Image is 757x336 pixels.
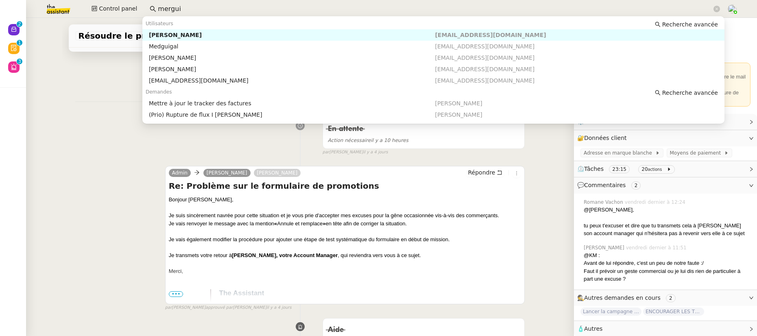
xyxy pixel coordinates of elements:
[435,66,534,72] span: [EMAIL_ADDRESS][DOMAIN_NAME]
[577,325,602,332] span: 🧴
[574,290,757,306] div: 🕵️Autres demandes en cours 2
[158,4,712,15] input: Rechercher
[99,4,137,13] span: Control panel
[574,177,757,193] div: 💬Commentaires 2
[266,304,291,311] span: il y a 4 jours
[149,43,435,50] div: Medguigal
[577,133,630,143] span: 🔐
[435,100,482,107] span: [PERSON_NAME]
[169,212,521,220] div: Je suis sincèrement navrée pour cette situation et je vous prie d'accepter mes excuses pour la gê...
[641,166,648,172] span: 20
[169,196,521,204] div: Bonjour [PERSON_NAME],
[254,169,301,177] a: [PERSON_NAME]
[435,111,482,118] span: [PERSON_NAME]
[609,165,630,173] nz-tag: 23:15
[169,169,191,177] a: Admin
[626,244,688,251] span: vendredi dernier à 11:51
[435,32,546,38] span: [EMAIL_ADDRESS][DOMAIN_NAME]
[169,180,521,192] h4: Re: Problème sur le formulaire de promotions
[87,3,142,15] button: Control panel
[169,251,521,260] div: Je transmets votre retour à , qui reviendra vers vous à ce sujet.
[17,59,22,64] nz-badge-sup: 3
[625,199,687,206] span: vendredi dernier à 12:24
[146,89,172,95] span: Demandes
[149,100,435,107] div: Mettre à jour le tracker des factures
[584,149,655,157] span: Adresse en marque blanche
[577,166,678,172] span: ⏲️
[149,111,435,118] div: (Prio) Rupture de flux I [PERSON_NAME]
[165,304,172,311] span: par
[584,259,750,267] div: Avant de lui répondre, c'est un peu de notre faute :/
[577,182,644,188] span: 💬
[648,167,662,172] small: actions
[149,65,435,73] div: [PERSON_NAME]
[435,55,534,61] span: [EMAIL_ADDRESS][DOMAIN_NAME]
[149,54,435,61] div: [PERSON_NAME]
[584,325,602,332] span: Autres
[574,130,757,146] div: 🔐Données client
[323,149,388,156] small: [PERSON_NAME]
[577,295,679,301] span: 🕵️
[149,77,435,84] div: [EMAIL_ADDRESS][DOMAIN_NAME]
[146,21,173,26] span: Utilisateurs
[169,236,521,244] div: Je vais également modifier la procédure pour ajouter une étape de test systématique du formulaire...
[219,289,264,297] span: The Assistant
[79,32,247,40] span: Résoudre le problème du formulaire de promotions
[17,21,22,27] nz-badge-sup: 2
[435,77,534,84] span: [EMAIL_ADDRESS][DOMAIN_NAME]
[274,220,277,227] strong: «
[328,137,371,143] span: Action nécessaire
[574,161,757,177] div: ⏲️Tâches 23:15 20actions
[203,169,251,177] a: [PERSON_NAME]
[465,168,505,177] button: Répondre
[205,304,233,311] span: approuvé par
[670,149,724,157] span: Moyens de paiement
[643,308,704,316] span: ENCOURAGER LES TPE/PMI/PME À PASSER COMMANDE VIA LE SITE INTERNET - 1 septembre 2025
[149,31,435,39] div: [PERSON_NAME]
[169,267,521,275] div: Merci,
[662,20,718,28] span: Recherche avancée
[584,166,604,172] span: Tâches
[363,149,388,156] span: il y a 4 jours
[584,182,626,188] span: Commentaires
[584,267,750,283] div: Faut il prévoir un geste commercial ou je lui dis rien de particulier à part une excuse ?
[323,149,329,156] span: par
[631,181,641,190] nz-tag: 2
[18,40,21,47] p: 1
[584,251,750,260] div: @KM :
[584,206,750,214] div: @[PERSON_NAME],
[584,135,627,141] span: Données client
[328,125,363,133] span: En attente
[169,220,521,228] div: Je vais renvoyer le message avec la mention Annule et remplace en tête afin de corriger la situat...
[662,89,718,97] span: Recherche avancée
[666,294,676,302] nz-tag: 2
[584,222,750,238] div: tu peux t'excuser et dire que tu transmets cela à [PERSON_NAME] son account manager qui n'hésiter...
[728,4,737,13] img: users%2FNTfmycKsCFdqp6LX6USf2FmuPJo2%2Favatar%2Fprofile-pic%20(1).png
[169,291,183,297] span: •••
[18,21,21,28] p: 2
[580,308,641,316] span: Lancer la campagne de prospection
[584,295,661,301] span: Autres demandes en cours
[165,304,292,311] small: [PERSON_NAME] [PERSON_NAME]
[18,59,21,66] p: 3
[468,168,495,177] span: Répondre
[17,40,22,46] nz-badge-sup: 1
[232,252,338,258] strong: [PERSON_NAME], votre Account Manager
[584,244,626,251] span: [PERSON_NAME]
[584,199,625,206] span: Romane Vachon
[328,137,408,143] span: il y a 10 heures
[435,43,534,50] span: [EMAIL_ADDRESS][DOMAIN_NAME]
[328,326,344,334] span: Aide
[323,220,325,227] strong: »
